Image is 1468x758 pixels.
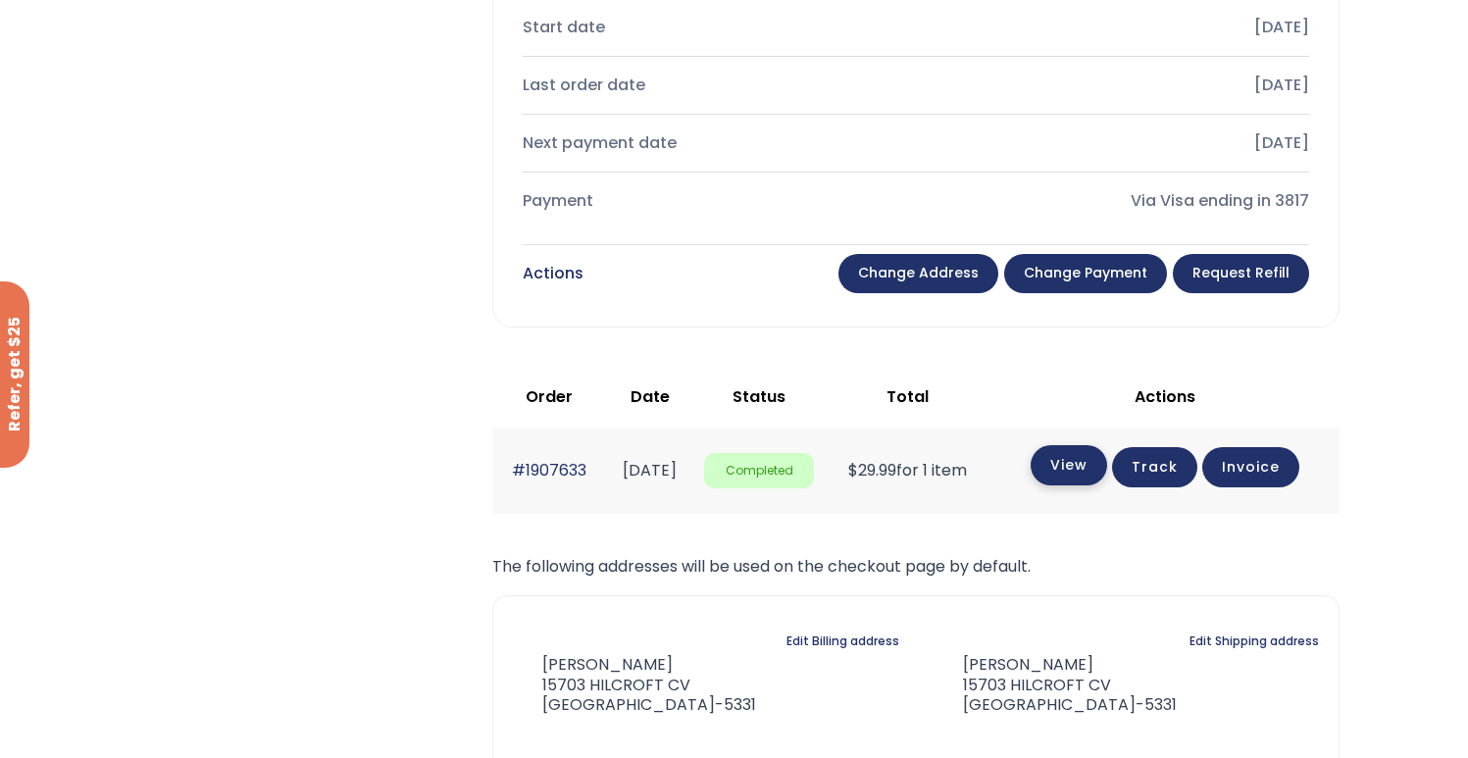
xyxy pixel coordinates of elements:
[631,385,670,408] span: Date
[704,453,814,489] span: Completed
[523,14,900,41] div: Start date
[1173,254,1309,293] a: Request Refill
[523,129,900,157] div: Next payment date
[1031,445,1107,485] a: View
[932,129,1309,157] div: [DATE]
[932,72,1309,99] div: [DATE]
[523,260,583,287] div: Actions
[1190,628,1319,655] a: Edit Shipping address
[526,385,573,408] span: Order
[623,459,677,481] time: [DATE]
[1202,447,1299,487] a: Invoice
[932,655,1177,716] address: [PERSON_NAME] 15703 HILCROFT CV [GEOGRAPHIC_DATA]-5331
[838,254,998,293] a: Change address
[848,459,896,481] span: 29.99
[733,385,785,408] span: Status
[848,459,858,481] span: $
[512,459,586,481] a: #1907633
[492,553,1340,581] p: The following addresses will be used on the checkout page by default.
[786,628,899,655] a: Edit Billing address
[1135,385,1195,408] span: Actions
[513,655,756,716] address: [PERSON_NAME] 15703 HILCROFT CV [GEOGRAPHIC_DATA]-5331
[1004,254,1167,293] a: Change payment
[886,385,929,408] span: Total
[523,187,900,215] div: Payment
[1112,447,1197,487] a: Track
[932,187,1309,215] div: Via Visa ending in 3817
[824,428,990,513] td: for 1 item
[523,72,900,99] div: Last order date
[932,14,1309,41] div: [DATE]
